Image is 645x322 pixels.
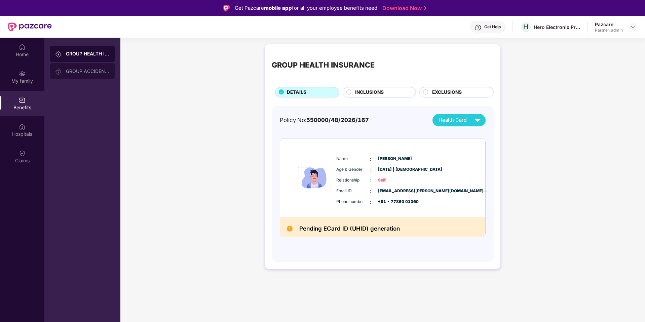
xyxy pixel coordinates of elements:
span: [EMAIL_ADDRESS][PERSON_NAME][DOMAIN_NAME]... [378,188,412,194]
span: DETAILS [287,89,306,96]
span: EXCLUSIONS [432,89,462,96]
img: svg+xml;base64,PHN2ZyBpZD0iSG9zcGl0YWxzIiB4bWxucz0iaHR0cDovL3d3dy53My5vcmcvMjAwMC9zdmciIHdpZHRoPS... [19,123,26,130]
span: : [370,166,371,173]
div: GROUP HEALTH INSURANCE [272,59,375,71]
img: Pending [287,226,293,232]
span: INCLUSIONS [355,89,384,96]
span: Health Card [439,116,467,124]
span: +91 - 77860 01360 [378,199,412,205]
img: svg+xml;base64,PHN2ZyBpZD0iSGVscC0zMngzMiIgeG1sbnM9Imh0dHA6Ly93d3cudzMub3JnLzIwMDAvc3ZnIiB3aWR0aD... [475,24,482,31]
div: Get Pazcare for all your employee benefits need [235,4,377,12]
span: : [370,188,371,195]
div: GROUP ACCIDENTAL INSURANCE [66,69,110,74]
strong: mobile app [264,5,292,11]
div: Get Help [484,24,501,30]
span: [DATE] | [DEMOGRAPHIC_DATA] [378,166,412,173]
span: Self [378,177,412,184]
div: Partner_admin [595,28,623,33]
img: svg+xml;base64,PHN2ZyBpZD0iSG9tZSIgeG1sbnM9Imh0dHA6Ly93d3cudzMub3JnLzIwMDAvc3ZnIiB3aWR0aD0iMjAiIG... [19,44,26,50]
span: Phone number [336,199,370,205]
img: svg+xml;base64,PHN2ZyB4bWxucz0iaHR0cDovL3d3dy53My5vcmcvMjAwMC9zdmciIHZpZXdCb3g9IjAgMCAyNCAyNCIgd2... [472,114,484,126]
span: 550000/48/2026/167 [306,117,369,123]
span: : [370,177,371,184]
span: Email ID [336,188,370,194]
span: Name [336,156,370,162]
img: Stroke [424,5,426,12]
span: [PERSON_NAME] [378,156,412,162]
img: New Pazcare Logo [8,23,52,31]
span: H [523,23,528,31]
img: svg+xml;base64,PHN2ZyBpZD0iQ2xhaW0iIHhtbG5zPSJodHRwOi8vd3d3LnczLm9yZy8yMDAwL3N2ZyIgd2lkdGg9IjIwIi... [19,150,26,157]
span: : [370,155,371,163]
img: svg+xml;base64,PHN2ZyB3aWR0aD0iMjAiIGhlaWdodD0iMjAiIHZpZXdCb3g9IjAgMCAyMCAyMCIgZmlsbD0ibm9uZSIgeG... [55,68,62,75]
div: Policy No: [280,116,369,124]
div: Pazcare [595,21,623,28]
img: icon [294,145,335,211]
img: svg+xml;base64,PHN2ZyBpZD0iQmVuZWZpdHMiIHhtbG5zPSJodHRwOi8vd3d3LnczLm9yZy8yMDAwL3N2ZyIgd2lkdGg9Ij... [19,97,26,104]
div: Hero Electronix Private Limited [534,24,581,30]
span: Age & Gender [336,166,370,173]
span: : [370,198,371,206]
button: Health Card [432,114,486,126]
img: svg+xml;base64,PHN2ZyB3aWR0aD0iMjAiIGhlaWdodD0iMjAiIHZpZXdCb3g9IjAgMCAyMCAyMCIgZmlsbD0ibm9uZSIgeG... [19,70,26,77]
img: svg+xml;base64,PHN2ZyB3aWR0aD0iMjAiIGhlaWdodD0iMjAiIHZpZXdCb3g9IjAgMCAyMCAyMCIgZmlsbD0ibm9uZSIgeG... [55,51,62,57]
img: svg+xml;base64,PHN2ZyBpZD0iRHJvcGRvd24tMzJ4MzIiIHhtbG5zPSJodHRwOi8vd3d3LnczLm9yZy8yMDAwL3N2ZyIgd2... [630,24,636,30]
img: Logo [223,5,230,11]
h2: Pending ECard ID (UHID) generation [299,224,400,234]
a: Download Now [382,5,424,12]
span: Relationship [336,177,370,184]
div: GROUP HEALTH INSURANCE [66,50,110,57]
